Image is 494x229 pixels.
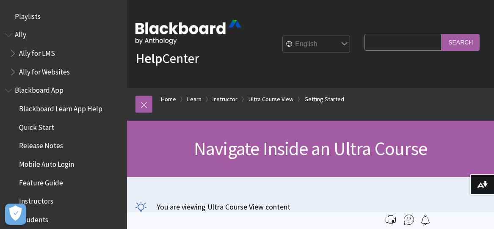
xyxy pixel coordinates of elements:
a: Learn [187,94,201,105]
span: Instructors [19,194,53,206]
strong: Help [135,50,162,67]
span: Ally for Websites [19,65,70,76]
a: HelpCenter [135,50,199,67]
a: Home [161,94,176,105]
span: Mobile Auto Login [19,157,74,168]
img: Blackboard by Anthology [135,20,241,44]
span: Navigate Inside an Ultra Course [194,137,427,160]
span: Students [19,212,48,224]
span: Blackboard App [15,83,63,95]
nav: Book outline for Anthology Ally Help [5,28,122,79]
input: Search [442,34,480,50]
a: Instructor [213,94,237,105]
span: Feature Guide [19,176,63,187]
span: Playlists [15,9,41,21]
img: Print [386,215,396,225]
a: Getting Started [304,94,344,105]
img: Follow this page [420,215,431,225]
img: More help [404,215,414,225]
span: Quick Start [19,120,54,132]
span: Release Notes [19,139,63,150]
span: Blackboard Learn App Help [19,102,102,113]
p: You are viewing Ultra Course View content [135,201,486,212]
span: Ally for LMS [19,46,55,58]
button: Open Preferences [5,204,26,225]
a: Ultra Course View [248,94,293,105]
select: Site Language Selector [283,36,350,53]
span: Ally [15,28,26,39]
nav: Book outline for Playlists [5,9,122,24]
